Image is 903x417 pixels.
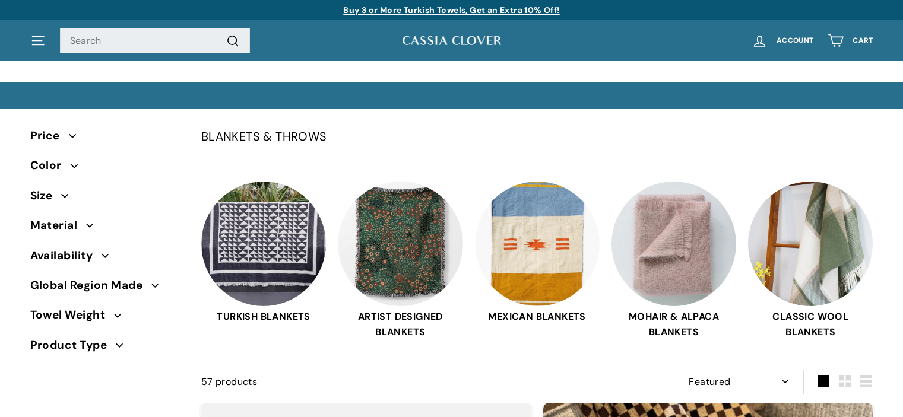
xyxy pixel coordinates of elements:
[30,306,115,324] span: Towel Weight
[748,182,873,340] a: CLASSIC WOOL BLANKETS
[30,214,182,243] button: Material
[30,273,182,303] button: Global Region Made
[820,23,880,58] a: Cart
[853,37,873,44] span: Cart
[30,244,182,273] button: Availability
[777,37,813,44] span: Account
[338,309,462,339] span: ARTIST DESIGNED BLANKETS
[30,217,87,234] span: Material
[30,154,182,183] button: Color
[748,309,873,339] span: CLASSIC WOOL BLANKETS
[475,309,600,324] span: MEXICAN BLANKETS
[30,157,71,174] span: Color
[30,247,102,265] span: Availability
[30,187,62,205] span: Size
[201,309,326,324] span: TURKISH BLANKETS
[201,127,873,146] p: BLANKETS & THROWS
[30,333,182,363] button: Product Type
[30,303,182,333] button: Towel Weight
[338,182,462,340] a: ARTIST DESIGNED BLANKETS
[201,182,326,340] a: TURKISH BLANKETS
[611,182,736,340] a: MOHAIR & ALPACA BLANKETS
[30,124,182,154] button: Price
[475,182,600,340] a: MEXICAN BLANKETS
[30,184,182,214] button: Size
[30,336,116,354] span: Product Type
[30,276,152,294] span: Global Region Made
[744,23,820,58] a: Account
[611,309,736,339] span: MOHAIR & ALPACA BLANKETS
[343,5,559,15] a: Buy 3 or More Turkish Towels, Get an Extra 10% Off!
[60,28,250,54] input: Search
[30,127,69,145] span: Price
[201,374,537,390] div: 57 products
